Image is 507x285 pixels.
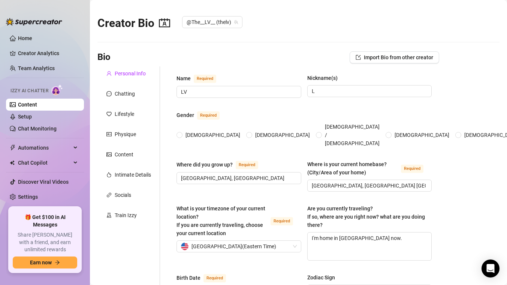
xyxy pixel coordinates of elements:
[176,160,266,169] label: Where did you grow up?
[176,111,194,119] div: Gender
[307,160,432,177] label: Where is your current homebase? (City/Area of your home)
[194,75,216,83] span: Required
[106,132,112,137] span: idcard
[18,179,69,185] a: Discover Viral Videos
[181,243,188,250] img: us
[106,192,112,198] span: link
[18,126,57,132] a: Chat Monitoring
[176,160,233,169] div: Where did you grow up?
[13,214,77,228] span: 🎁 Get $100 in AI Messages
[106,71,112,76] span: user
[55,260,60,265] span: arrow-right
[10,160,15,165] img: Chat Copilot
[312,181,426,190] input: Where is your current homebase? (City/Area of your home)
[115,150,133,159] div: Content
[176,274,200,282] div: Birth Date
[482,259,500,277] div: Open Intercom Messenger
[115,211,137,219] div: Train Izzy
[307,74,338,82] div: Nickname(s)
[18,157,71,169] span: Chat Copilot
[13,231,77,253] span: Share [PERSON_NAME] with a friend, and earn unlimited rewards
[115,90,135,98] div: Chatting
[106,152,112,157] span: picture
[106,111,112,117] span: heart
[236,161,258,169] span: Required
[401,165,423,173] span: Required
[308,232,432,260] textarea: I'm home in [GEOGRAPHIC_DATA] now.
[10,87,48,94] span: Izzy AI Chatter
[203,274,226,282] span: Required
[181,88,295,96] input: Name
[115,110,134,118] div: Lifestyle
[307,160,398,177] div: Where is your current homebase? (City/Area of your home)
[106,213,112,218] span: experiment
[18,47,78,59] a: Creator Analytics
[10,145,16,151] span: thunderbolt
[187,16,238,28] span: @The__LV__ (thelv)
[191,241,276,252] span: [GEOGRAPHIC_DATA] ( Eastern Time )
[234,20,238,24] span: team
[176,273,234,282] label: Birth Date
[13,256,77,268] button: Earn nowarrow-right
[115,171,151,179] div: Intimate Details
[364,54,433,60] span: Import Bio from other creator
[18,35,32,41] a: Home
[356,55,361,60] span: import
[97,16,170,30] h2: Creator Bio
[18,194,38,200] a: Settings
[115,191,131,199] div: Socials
[350,51,439,63] button: Import Bio from other creator
[159,17,170,28] span: contacts
[51,84,63,95] img: AI Chatter
[176,111,228,120] label: Gender
[322,123,383,147] span: [DEMOGRAPHIC_DATA] / [DEMOGRAPHIC_DATA]
[176,205,265,236] span: What is your timezone of your current location? If you are currently traveling, choose your curre...
[197,111,220,120] span: Required
[271,217,293,225] span: Required
[181,174,295,182] input: Where did you grow up?
[307,74,343,82] label: Nickname(s)
[115,130,136,138] div: Physique
[182,131,243,139] span: [DEMOGRAPHIC_DATA]
[106,91,112,96] span: message
[115,69,146,78] div: Personal Info
[307,273,340,282] label: Zodiac Sign
[252,131,313,139] span: [DEMOGRAPHIC_DATA]
[312,87,426,95] input: Nickname(s)
[176,74,191,82] div: Name
[30,259,52,265] span: Earn now
[392,131,452,139] span: [DEMOGRAPHIC_DATA]
[6,18,62,25] img: logo-BBDzfeDw.svg
[18,142,71,154] span: Automations
[106,172,112,177] span: fire
[307,273,335,282] div: Zodiac Sign
[307,205,425,228] span: Are you currently traveling? If so, where are you right now? what are you doing there?
[18,102,37,108] a: Content
[18,114,32,120] a: Setup
[97,51,111,63] h3: Bio
[176,74,224,83] label: Name
[18,65,55,71] a: Team Analytics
